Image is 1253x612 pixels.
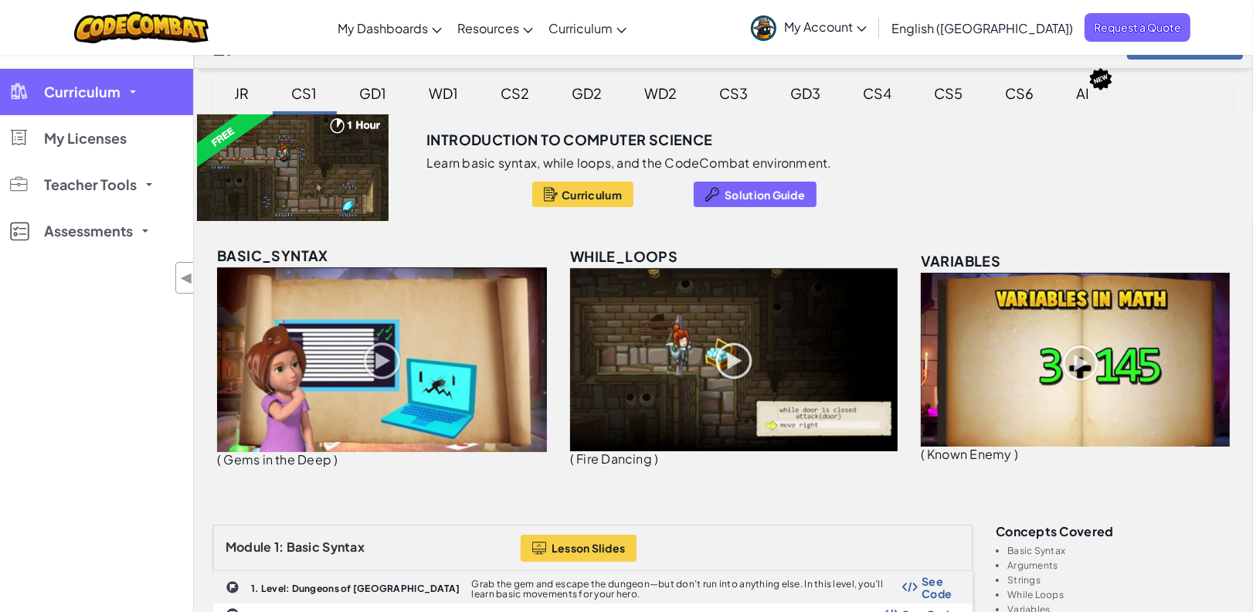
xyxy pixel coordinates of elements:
span: Curriculum [548,20,613,36]
span: ) [1014,446,1018,462]
span: My Dashboards [338,20,428,36]
img: Show Code Logo [902,582,918,593]
li: While Loops [1007,590,1234,600]
span: while_loops [570,247,677,265]
a: Curriculum [541,7,634,49]
span: Fire Dancing [576,450,652,467]
span: ( [570,450,574,467]
a: Request a Quote [1085,13,1190,42]
div: WD2 [630,75,693,111]
img: IconChallengeLevel.svg [226,580,239,594]
span: ◀ [180,267,193,289]
span: Curriculum [44,85,121,99]
button: Lesson Slides [521,535,637,562]
h3: Concepts covered [996,525,1234,538]
button: Curriculum [532,182,633,207]
span: Curriculum [562,189,622,201]
span: Module [226,539,272,555]
a: My Account [743,3,874,52]
li: Basic Syntax [1007,546,1234,556]
a: 1. Level: Dungeons of [GEOGRAPHIC_DATA] Grab the gem and escape the dungeon—but don’t run into an... [213,571,973,603]
span: Known Enemy [927,446,1012,462]
span: ( [217,451,221,467]
span: My Licenses [44,131,127,145]
div: CS6 [990,75,1050,111]
b: 1. Level: Dungeons of [GEOGRAPHIC_DATA] [251,583,460,594]
div: GD1 [345,75,402,111]
span: See Code [922,575,956,600]
span: Gems in the Deep [223,451,331,467]
a: English ([GEOGRAPHIC_DATA]) [884,7,1081,49]
img: IconNew.svg [1088,67,1113,91]
p: Learn basic syntax, while loops, and the CodeCombat environment. [426,155,832,171]
img: basic_syntax_unlocked.png [217,267,547,452]
img: CodeCombat logo [74,12,209,43]
span: English ([GEOGRAPHIC_DATA]) [891,20,1073,36]
span: variables [921,252,1001,270]
img: avatar [751,15,776,41]
span: Solution Guide [725,189,805,201]
li: Arguments [1007,560,1234,570]
span: ) [334,451,338,467]
p: Grab the gem and escape the dungeon—but don’t run into anything else. In this level, you’ll learn... [472,579,903,599]
img: while_loops_unlocked.png [570,268,898,451]
span: Resources [457,20,519,36]
div: CS1 [277,75,333,111]
h3: Introduction to Computer Science [426,128,713,151]
img: variables_unlocked.png [921,273,1230,446]
a: Resources [450,7,541,49]
div: WD1 [414,75,474,111]
span: ) [654,450,658,467]
div: GD2 [557,75,618,111]
span: Basic Syntax [287,539,365,555]
button: Solution Guide [694,182,817,207]
span: ( [921,446,925,462]
span: My Account [784,19,867,35]
div: AI [1061,75,1105,111]
span: Teacher Tools [44,178,137,192]
div: GD3 [776,75,837,111]
a: My Dashboards [330,7,450,49]
span: Assessments [44,224,133,238]
li: Strings [1007,575,1234,585]
div: CS3 [705,75,764,111]
div: CS4 [848,75,908,111]
span: 1: [274,539,284,555]
h2: Curriculum Guide [241,35,404,56]
div: JR [219,75,265,111]
span: Lesson Slides [552,542,626,554]
span: basic_syntax [217,246,328,264]
div: CS5 [919,75,979,111]
div: CS2 [486,75,545,111]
